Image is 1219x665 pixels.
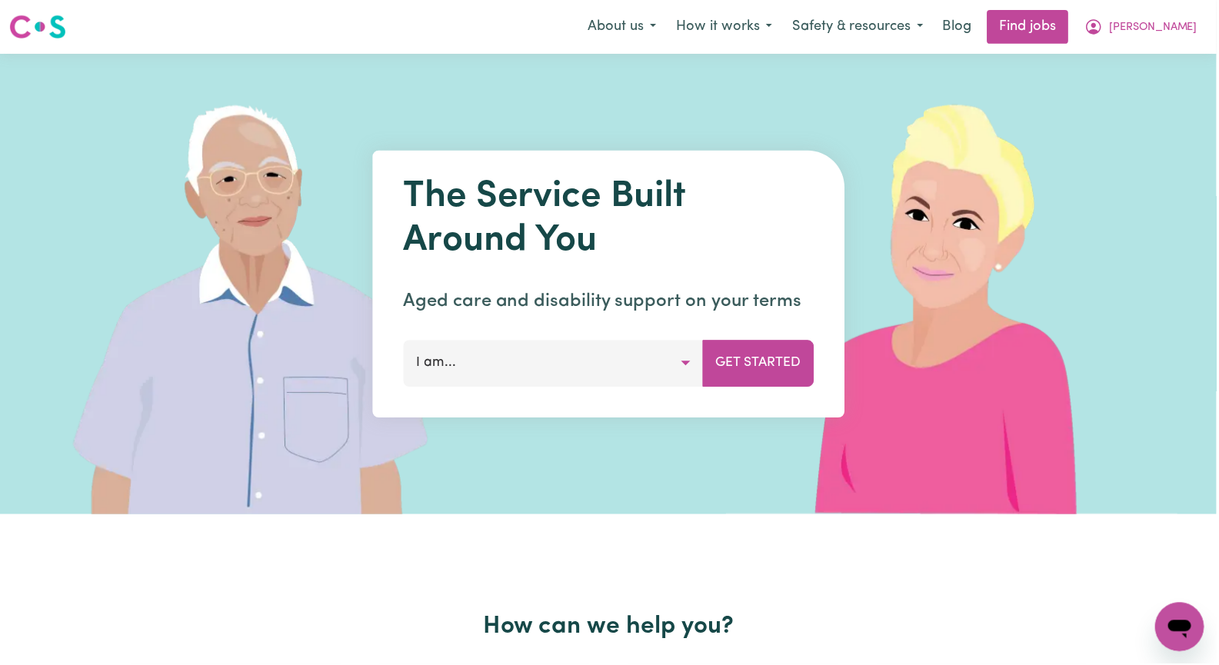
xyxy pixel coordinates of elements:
a: Careseekers logo [9,9,66,45]
button: About us [579,11,668,43]
img: Careseekers logo [9,13,66,41]
button: How it works [668,11,784,43]
button: Safety & resources [784,11,935,43]
h2: How can we help you? [112,613,1108,643]
a: Find jobs [989,10,1071,44]
span: [PERSON_NAME] [1111,19,1200,36]
a: Blog [935,10,983,44]
button: I am... [404,341,704,387]
button: Get Started [704,341,815,387]
h1: The Service Built Around You [404,175,815,264]
button: My Account [1077,11,1210,43]
iframe: Button to launch messaging window [1157,603,1207,653]
p: Aged care and disability support on your terms [404,288,815,316]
